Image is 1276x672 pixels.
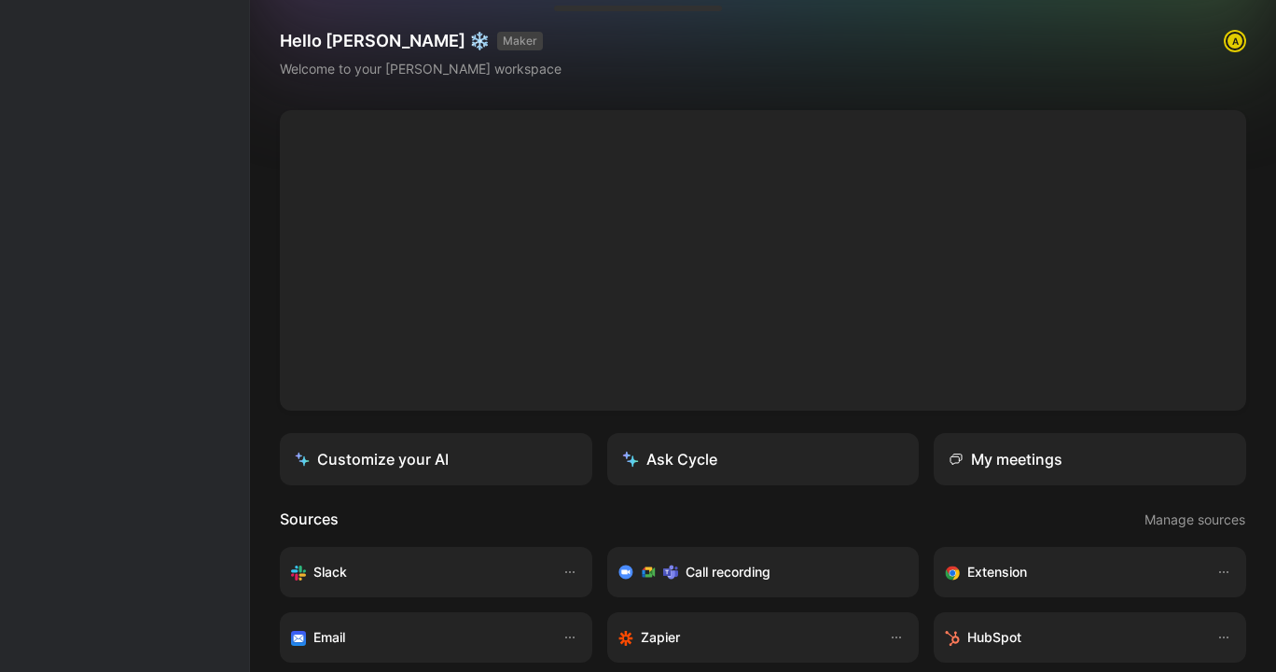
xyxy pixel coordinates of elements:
[1144,508,1246,532] button: Manage sources
[607,433,920,485] button: Ask Cycle
[291,626,544,649] div: Forward emails to your feedback inbox
[313,561,347,583] h3: Slack
[280,433,592,485] a: Customize your AI
[295,448,449,470] div: Customize your AI
[280,508,339,532] h2: Sources
[618,561,894,583] div: Record & transcribe meetings from Zoom, Meet & Teams.
[313,626,345,649] h3: Email
[945,561,1198,583] div: Capture feedback from anywhere on the web
[1144,509,1245,531] span: Manage sources
[967,626,1021,649] h3: HubSpot
[497,32,543,50] button: MAKER
[280,58,562,80] div: Welcome to your [PERSON_NAME] workspace
[967,561,1027,583] h3: Extension
[618,626,871,649] div: Capture feedback from thousands of sources with Zapier (survey results, recordings, sheets, etc).
[291,561,544,583] div: Sync your customers, send feedback and get updates in Slack
[641,626,680,649] h3: Zapier
[622,448,717,470] div: Ask Cycle
[1226,32,1244,50] div: A
[280,30,562,52] h1: Hello [PERSON_NAME] ❄️
[686,561,770,583] h3: Call recording
[949,448,1062,470] div: My meetings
